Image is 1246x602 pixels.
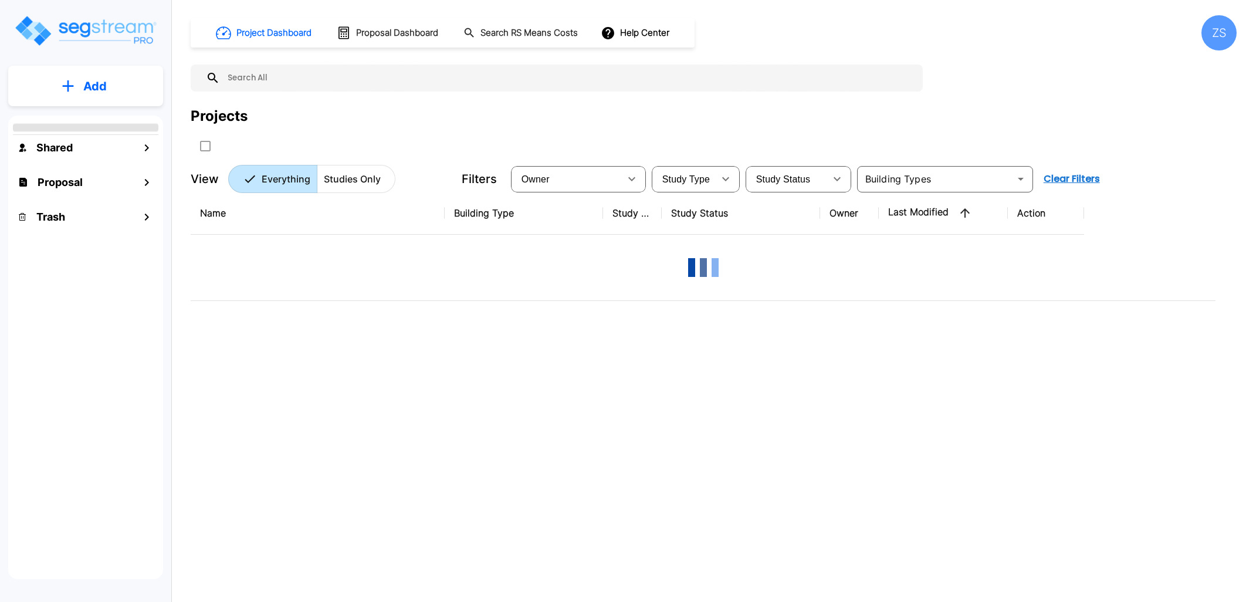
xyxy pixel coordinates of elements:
h1: Proposal Dashboard [356,26,438,40]
button: Add [8,69,163,103]
div: Projects [191,106,248,127]
button: Search RS Means Costs [459,22,584,45]
h1: Search RS Means Costs [480,26,578,40]
h1: Shared [36,140,73,155]
button: SelectAll [194,134,217,158]
button: Project Dashboard [211,20,318,46]
p: Everything [262,172,310,186]
img: Loading [680,244,727,291]
h1: Project Dashboard [236,26,311,40]
div: Select [654,163,714,195]
input: Search All [220,65,917,92]
img: Logo [13,14,157,48]
th: Action [1008,192,1084,235]
th: Building Type [445,192,603,235]
h1: Trash [36,209,65,225]
th: Study Status [662,192,820,235]
button: Proposal Dashboard [332,21,445,45]
th: Name [191,192,445,235]
h1: Proposal [38,174,83,190]
button: Clear Filters [1039,167,1105,191]
p: View [191,170,219,188]
th: Study Type [603,192,662,235]
p: Studies Only [324,172,381,186]
span: Study Type [662,174,710,184]
p: Filters [462,170,497,188]
div: Platform [228,165,395,193]
button: Studies Only [317,165,395,193]
span: Study Status [756,174,811,184]
div: Select [748,163,825,195]
button: Everything [228,165,317,193]
div: ZS [1201,15,1237,50]
p: Add [83,77,107,95]
span: Owner [522,174,550,184]
button: Help Center [598,22,674,44]
th: Last Modified [879,192,1008,235]
div: Select [513,163,620,195]
th: Owner [820,192,879,235]
input: Building Types [861,171,1010,187]
button: Open [1013,171,1029,187]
